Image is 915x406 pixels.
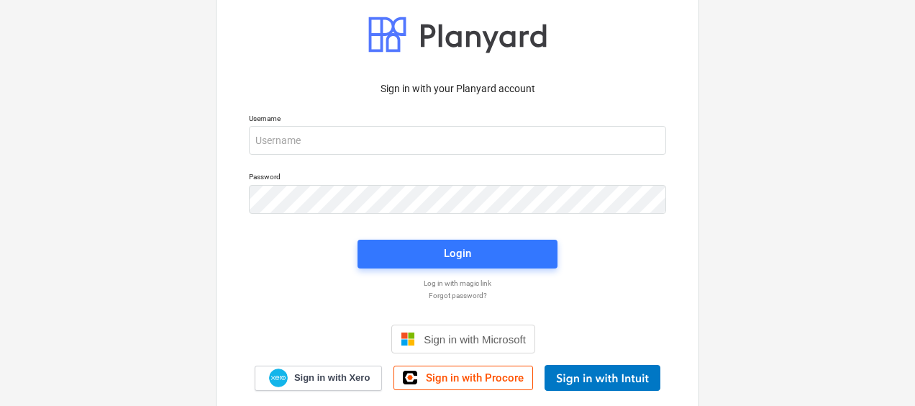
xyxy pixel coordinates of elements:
input: Username [249,126,666,155]
p: Username [249,114,666,126]
a: Forgot password? [242,291,673,300]
a: Sign in with Xero [255,366,383,391]
div: Login [444,244,471,263]
span: Sign in with Microsoft [424,333,526,346]
a: Sign in with Procore [393,366,533,390]
img: Xero logo [269,369,288,388]
a: Log in with magic link [242,279,673,288]
button: Login [358,240,557,269]
span: Sign in with Xero [294,371,370,384]
p: Sign in with your Planyard account [249,81,666,96]
p: Password [249,172,666,184]
img: Microsoft logo [401,332,415,346]
span: Sign in with Procore [426,371,524,384]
